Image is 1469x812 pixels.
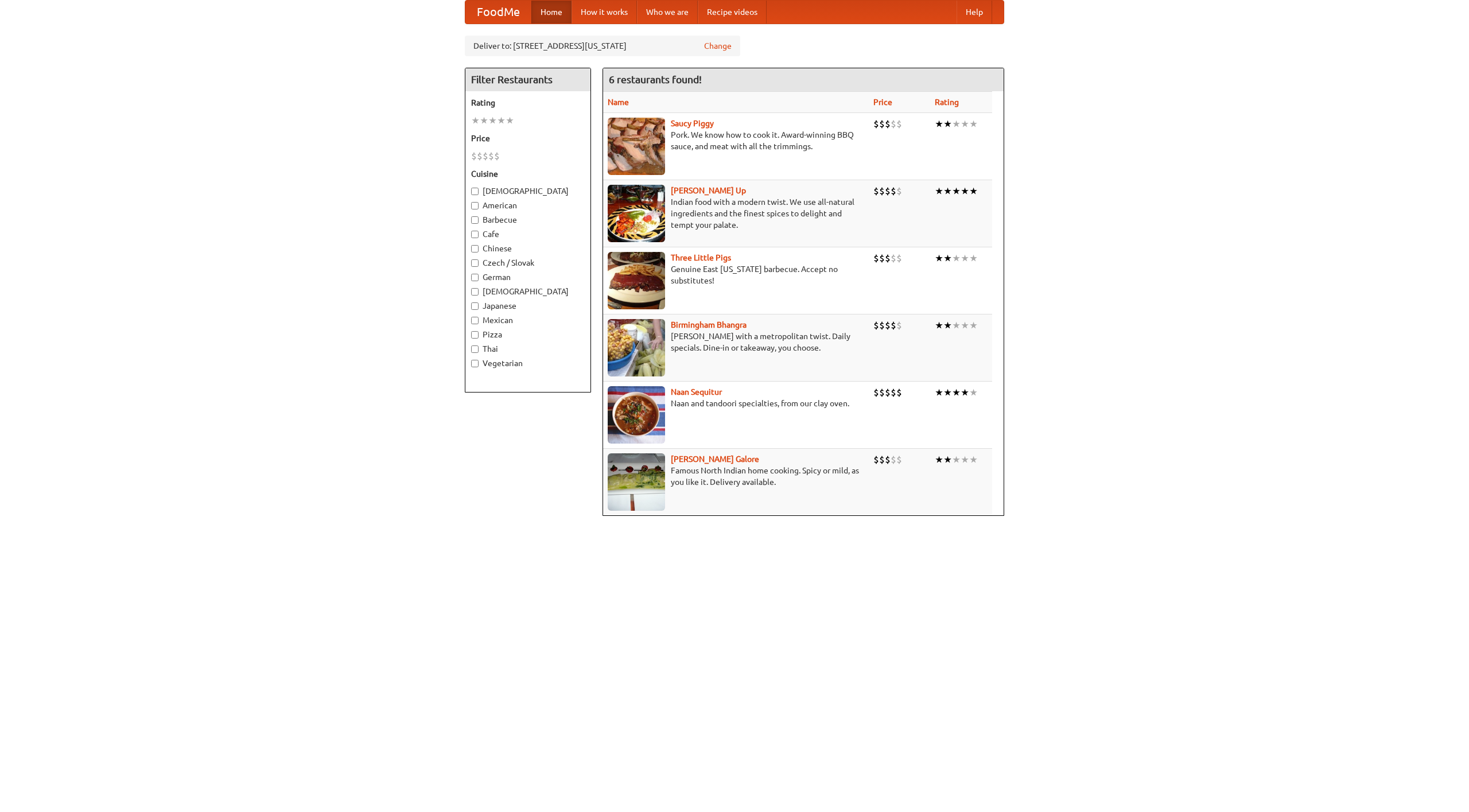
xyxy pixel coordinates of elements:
[896,386,902,399] li: $
[879,252,885,265] li: $
[483,150,488,162] li: $
[671,253,731,262] a: Three Little Pigs
[943,386,952,399] li: ★
[943,252,952,265] li: ★
[471,302,479,310] input: Japanese
[471,300,585,312] label: Japanese
[891,453,896,466] li: $
[608,252,665,309] img: littlepigs.jpg
[488,150,494,162] li: $
[873,453,879,466] li: $
[471,257,585,269] label: Czech / Slovak
[671,186,746,195] a: [PERSON_NAME] Up
[896,319,902,332] li: $
[961,319,969,332] li: ★
[471,114,480,127] li: ★
[471,188,479,195] input: [DEMOGRAPHIC_DATA]
[608,319,665,376] img: bhangra.jpg
[961,453,969,466] li: ★
[891,118,896,130] li: $
[471,185,585,197] label: [DEMOGRAPHIC_DATA]
[471,288,479,296] input: [DEMOGRAPHIC_DATA]
[608,185,665,242] img: curryup.jpg
[879,185,885,197] li: $
[480,114,488,127] li: ★
[935,319,943,332] li: ★
[531,1,572,24] a: Home
[497,114,506,127] li: ★
[873,98,892,107] a: Price
[465,1,531,24] a: FoodMe
[885,118,891,130] li: $
[885,319,891,332] li: $
[608,263,864,286] p: Genuine East [US_STATE] barbecue. Accept no substitutes!
[704,40,732,52] a: Change
[961,185,969,197] li: ★
[873,252,879,265] li: $
[465,36,740,56] div: Deliver to: [STREET_ADDRESS][US_STATE]
[471,133,585,144] h5: Price
[935,98,959,107] a: Rating
[471,228,585,240] label: Cafe
[896,252,902,265] li: $
[608,118,665,175] img: saucy.jpg
[471,314,585,326] label: Mexican
[935,252,943,265] li: ★
[961,386,969,399] li: ★
[608,386,665,444] img: naansequitur.jpg
[698,1,767,24] a: Recipe videos
[935,118,943,130] li: ★
[471,216,479,224] input: Barbecue
[885,252,891,265] li: $
[961,118,969,130] li: ★
[952,252,961,265] li: ★
[943,118,952,130] li: ★
[572,1,637,24] a: How it works
[609,74,702,85] ng-pluralize: 6 restaurants found!
[935,453,943,466] li: ★
[471,214,585,226] label: Barbecue
[879,319,885,332] li: $
[477,150,483,162] li: $
[891,319,896,332] li: $
[608,398,864,409] p: Naan and tandoori specialties, from our clay oven.
[671,387,722,397] a: Naan Sequitur
[879,453,885,466] li: $
[969,252,978,265] li: ★
[471,329,585,340] label: Pizza
[935,185,943,197] li: ★
[969,386,978,399] li: ★
[896,185,902,197] li: $
[873,386,879,399] li: $
[671,119,714,128] a: Saucy Piggy
[891,252,896,265] li: $
[896,453,902,466] li: $
[891,185,896,197] li: $
[471,243,585,254] label: Chinese
[608,453,665,511] img: currygalore.jpg
[471,343,585,355] label: Thai
[471,317,479,324] input: Mexican
[969,185,978,197] li: ★
[671,454,759,464] a: [PERSON_NAME] Galore
[471,331,479,339] input: Pizza
[471,200,585,211] label: American
[471,345,479,353] input: Thai
[471,274,479,281] input: German
[471,358,585,369] label: Vegetarian
[506,114,514,127] li: ★
[885,386,891,399] li: $
[608,465,864,488] p: Famous North Indian home cooking. Spicy or mild, as you like it. Delivery available.
[879,386,885,399] li: $
[969,118,978,130] li: ★
[671,320,747,329] a: Birmingham Bhangra
[969,453,978,466] li: ★
[471,202,479,209] input: American
[471,360,479,367] input: Vegetarian
[471,259,479,267] input: Czech / Slovak
[943,185,952,197] li: ★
